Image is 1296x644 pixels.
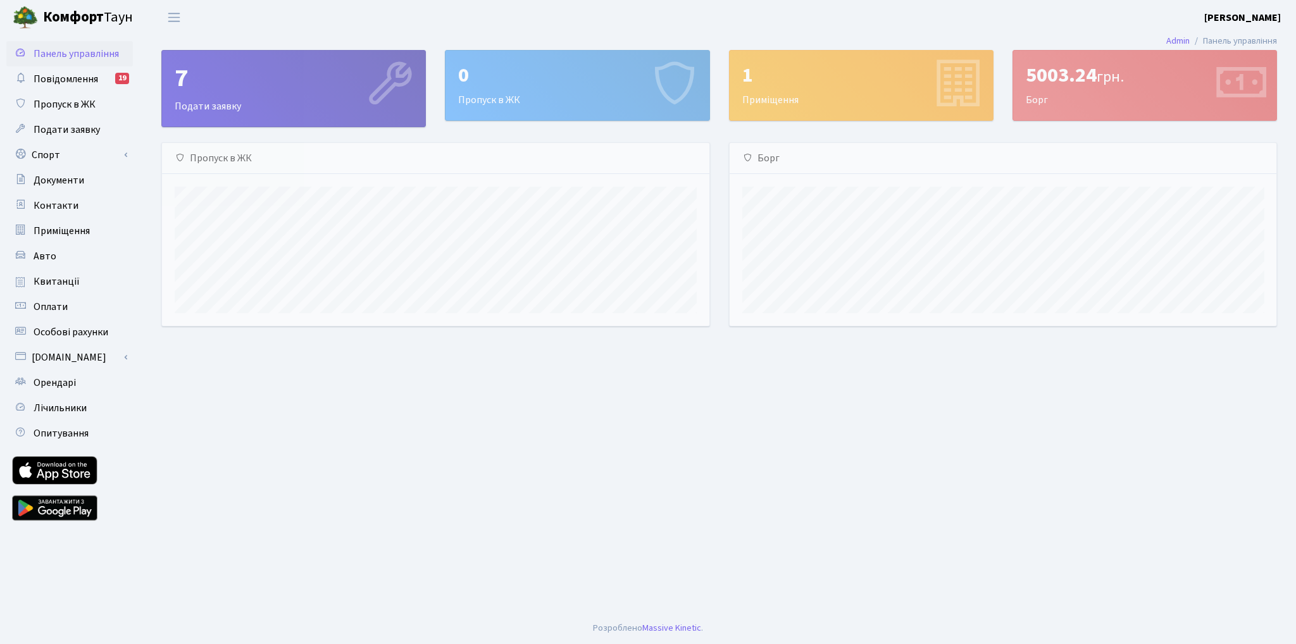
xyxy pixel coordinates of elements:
[6,218,133,244] a: Приміщення
[34,275,80,288] span: Квитанції
[6,421,133,446] a: Опитування
[742,63,980,87] div: 1
[6,66,133,92] a: Повідомлення19
[1026,63,1264,87] div: 5003.24
[458,63,696,87] div: 0
[115,73,129,84] div: 19
[162,51,425,127] div: Подати заявку
[6,142,133,168] a: Спорт
[6,345,133,370] a: [DOMAIN_NAME]
[6,41,133,66] a: Панель управління
[6,92,133,117] a: Пропуск в ЖК
[6,269,133,294] a: Квитанції
[34,426,89,440] span: Опитування
[43,7,133,28] span: Таун
[6,395,133,421] a: Лічильники
[1204,11,1281,25] b: [PERSON_NAME]
[34,224,90,238] span: Приміщення
[6,193,133,218] a: Контакти
[34,47,119,61] span: Панель управління
[158,7,190,28] button: Переключити навігацію
[161,50,426,127] a: 7Подати заявку
[34,199,78,213] span: Контакти
[445,50,709,121] a: 0Пропуск в ЖК
[445,51,709,120] div: Пропуск в ЖК
[34,72,98,86] span: Повідомлення
[6,244,133,269] a: Авто
[6,319,133,345] a: Особові рахунки
[34,401,87,415] span: Лічильники
[729,50,994,121] a: 1Приміщення
[34,123,100,137] span: Подати заявку
[34,325,108,339] span: Особові рахунки
[13,5,38,30] img: logo.png
[6,370,133,395] a: Орендарі
[34,376,76,390] span: Орендарі
[642,621,701,635] a: Massive Kinetic
[730,143,1277,174] div: Борг
[34,173,84,187] span: Документи
[1013,51,1276,120] div: Борг
[730,51,993,120] div: Приміщення
[1147,28,1296,54] nav: breadcrumb
[1204,10,1281,25] a: [PERSON_NAME]
[175,63,413,94] div: 7
[6,294,133,319] a: Оплати
[34,300,68,314] span: Оплати
[1097,66,1124,88] span: грн.
[34,249,56,263] span: Авто
[593,621,703,635] div: Розроблено .
[6,117,133,142] a: Подати заявку
[1166,34,1190,47] a: Admin
[162,143,709,174] div: Пропуск в ЖК
[43,7,104,27] b: Комфорт
[34,97,96,111] span: Пропуск в ЖК
[1190,34,1277,48] li: Панель управління
[6,168,133,193] a: Документи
